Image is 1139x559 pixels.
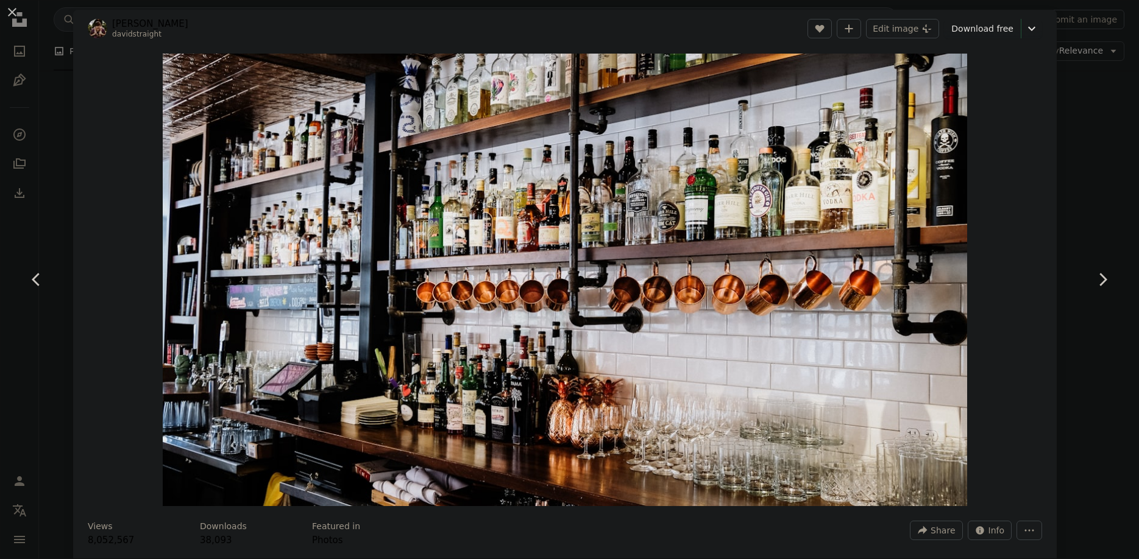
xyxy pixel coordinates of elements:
[866,19,939,38] button: Edit image
[88,19,107,38] img: Go to David Straight's profile
[163,54,968,506] button: Zoom in on this image
[312,521,360,533] h3: Featured in
[944,19,1021,38] a: Download free
[200,535,232,546] span: 38,093
[112,30,161,38] a: davidstraight
[807,19,832,38] button: Like
[837,19,861,38] button: Add to Collection
[988,521,1005,540] span: Info
[1021,19,1042,38] button: Choose download size
[1017,521,1042,540] button: More Actions
[910,521,962,540] button: Share this image
[968,521,1012,540] button: Stats about this image
[163,54,968,506] img: assorted wine bottles
[112,18,188,30] a: [PERSON_NAME]
[88,535,134,546] span: 8,052,567
[200,521,247,533] h3: Downloads
[88,521,113,533] h3: Views
[312,535,343,546] a: Photos
[1066,221,1139,338] a: Next
[931,521,955,540] span: Share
